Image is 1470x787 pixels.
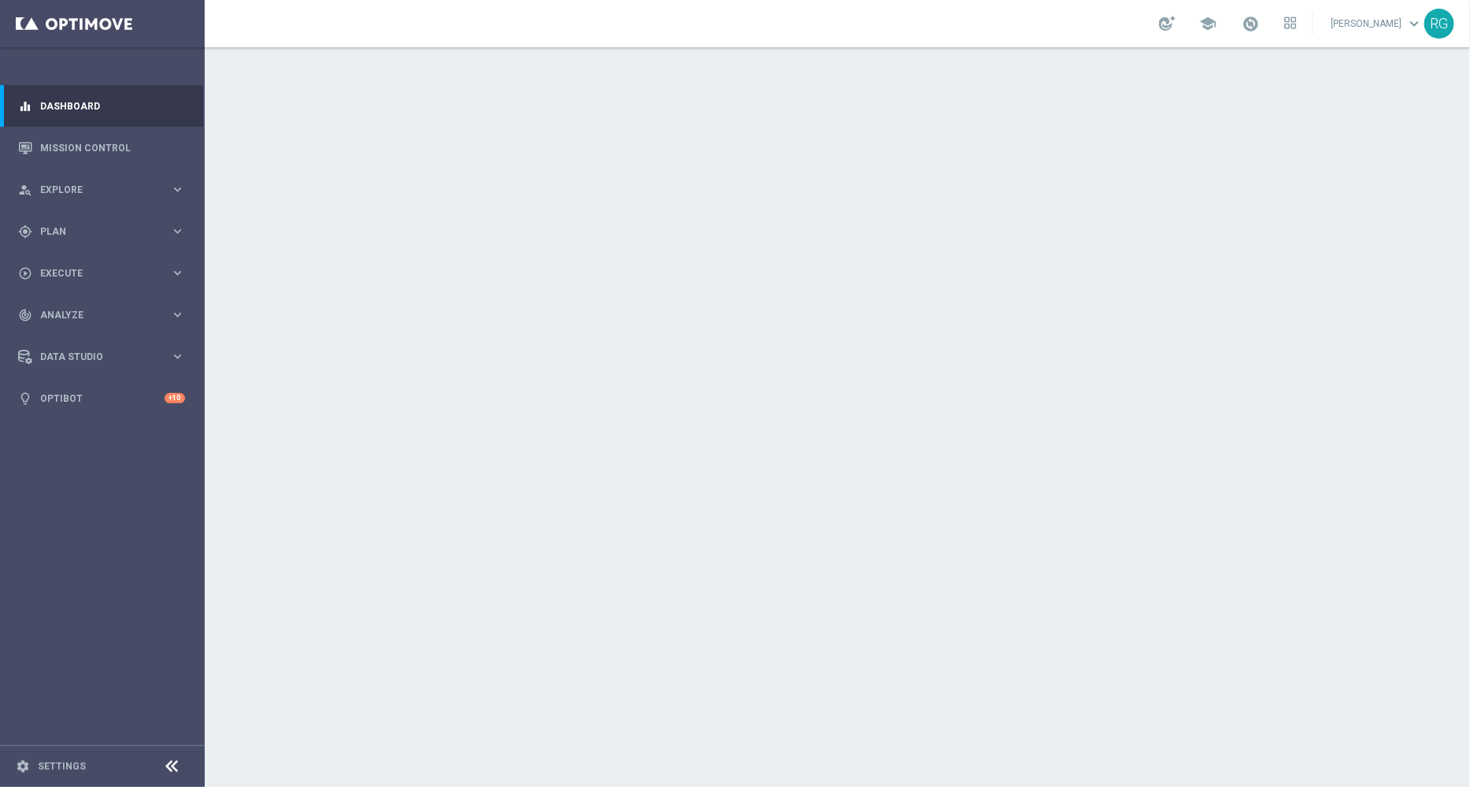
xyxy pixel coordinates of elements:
span: keyboard_arrow_down [1405,15,1423,32]
div: Data Studio [18,350,170,364]
span: Plan [40,227,170,236]
button: Data Studio keyboard_arrow_right [17,351,186,363]
button: person_search Explore keyboard_arrow_right [17,184,186,196]
button: play_circle_outline Execute keyboard_arrow_right [17,267,186,280]
span: school [1199,15,1216,32]
span: Data Studio [40,352,170,362]
i: settings [16,759,30,774]
a: Mission Control [40,127,185,169]
a: Dashboard [40,85,185,127]
button: gps_fixed Plan keyboard_arrow_right [17,225,186,238]
button: Mission Control [17,142,186,154]
i: track_changes [18,308,32,322]
i: keyboard_arrow_right [170,224,185,239]
a: Settings [38,762,86,771]
div: Plan [18,225,170,239]
i: lightbulb [18,392,32,406]
div: Analyze [18,308,170,322]
div: RG [1424,9,1454,39]
div: +10 [165,393,185,403]
div: Execute [18,266,170,280]
i: keyboard_arrow_right [170,307,185,322]
i: gps_fixed [18,225,32,239]
button: track_changes Analyze keyboard_arrow_right [17,309,186,321]
i: keyboard_arrow_right [170,349,185,364]
button: lightbulb Optibot +10 [17,392,186,405]
div: Optibot [18,377,185,419]
i: person_search [18,183,32,197]
a: [PERSON_NAME]keyboard_arrow_down [1329,12,1424,35]
div: Dashboard [18,85,185,127]
span: Execute [40,269,170,278]
i: keyboard_arrow_right [170,265,185,280]
span: Explore [40,185,170,195]
i: equalizer [18,99,32,113]
div: Explore [18,183,170,197]
a: Optibot [40,377,165,419]
i: keyboard_arrow_right [170,182,185,197]
i: play_circle_outline [18,266,32,280]
button: equalizer Dashboard [17,100,186,113]
div: Mission Control [18,127,185,169]
span: Analyze [40,310,170,320]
